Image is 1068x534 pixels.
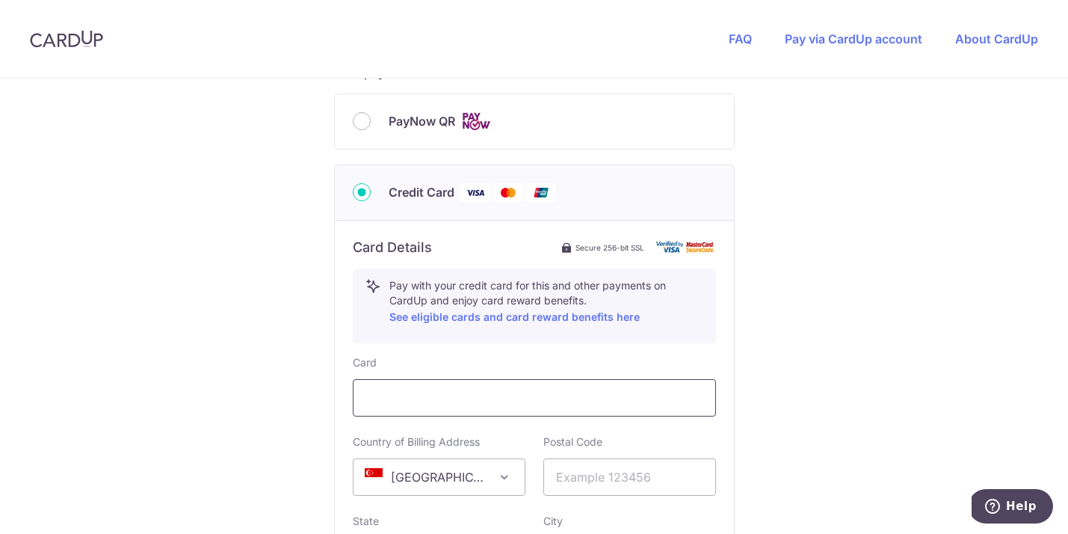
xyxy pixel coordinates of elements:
p: Pay with your credit card for this and other payments on CardUp and enjoy card reward benefits. [389,278,703,326]
span: Singapore [353,458,525,496]
img: Mastercard [493,183,523,202]
label: Postal Code [543,435,602,449]
h6: Card Details [353,239,432,257]
img: card secure [656,241,716,254]
div: PayNow QR Cards logo [353,112,716,131]
span: Secure 256-bit SSL [575,242,644,254]
iframe: Opens a widget where you can find more information [972,489,1053,527]
a: See eligible cards and card reward benefits here [389,310,640,323]
img: Visa [460,183,490,202]
a: Pay via CardUp account [785,31,922,46]
label: City [543,514,563,529]
label: Card [353,355,377,370]
div: Credit Card Visa Mastercard Union Pay [353,183,716,202]
input: Example 123456 [543,458,716,496]
img: Cards logo [461,112,491,131]
label: State [353,514,379,529]
span: Credit Card [389,183,454,201]
span: Singapore [354,459,525,495]
label: Country of Billing Address [353,435,480,449]
iframe: Secure card payment input frame [365,389,703,407]
a: About CardUp [955,31,1038,46]
a: FAQ [729,31,752,46]
img: CardUp [30,30,103,48]
span: PayNow QR [389,112,455,130]
img: Union Pay [526,183,556,202]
